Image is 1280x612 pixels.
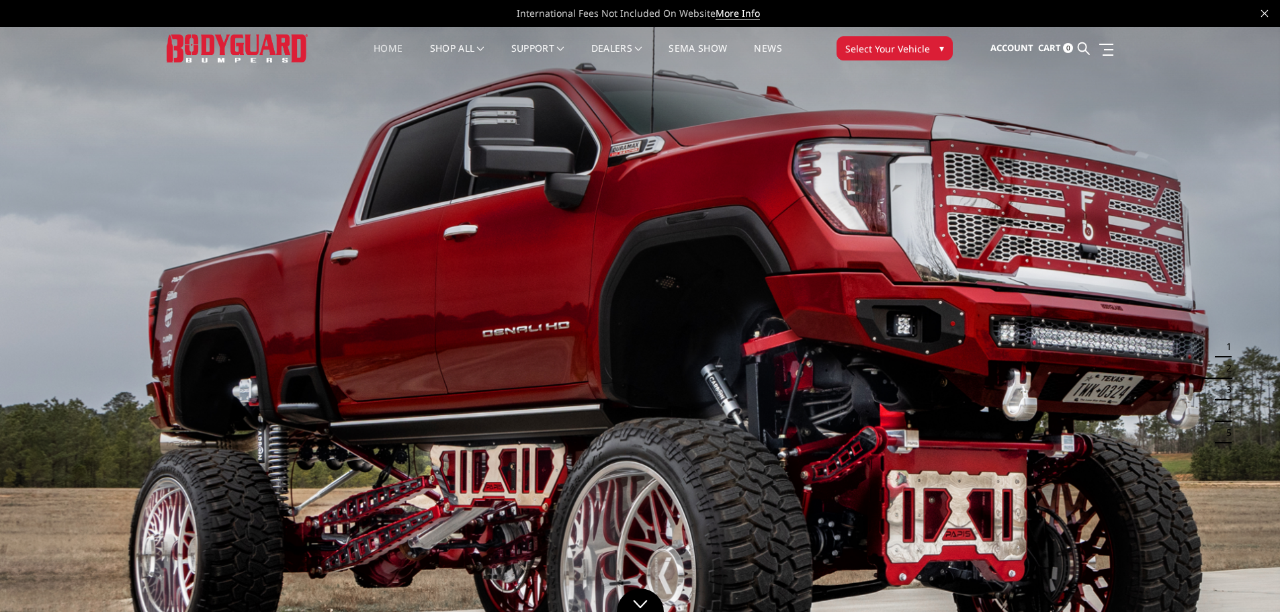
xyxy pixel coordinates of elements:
[511,44,564,70] a: Support
[1218,379,1232,400] button: 3 of 5
[939,41,944,55] span: ▾
[990,42,1033,54] span: Account
[669,44,727,70] a: SEMA Show
[617,588,664,612] a: Click to Down
[430,44,484,70] a: shop all
[716,7,760,20] a: More Info
[591,44,642,70] a: Dealers
[845,42,930,56] span: Select Your Vehicle
[167,34,308,62] img: BODYGUARD BUMPERS
[1063,43,1073,53] span: 0
[990,30,1033,67] a: Account
[754,44,781,70] a: News
[1218,422,1232,443] button: 5 of 5
[1218,400,1232,422] button: 4 of 5
[1218,357,1232,379] button: 2 of 5
[1038,30,1073,67] a: Cart 0
[1218,336,1232,357] button: 1 of 5
[1038,42,1061,54] span: Cart
[374,44,402,70] a: Home
[837,36,953,60] button: Select Your Vehicle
